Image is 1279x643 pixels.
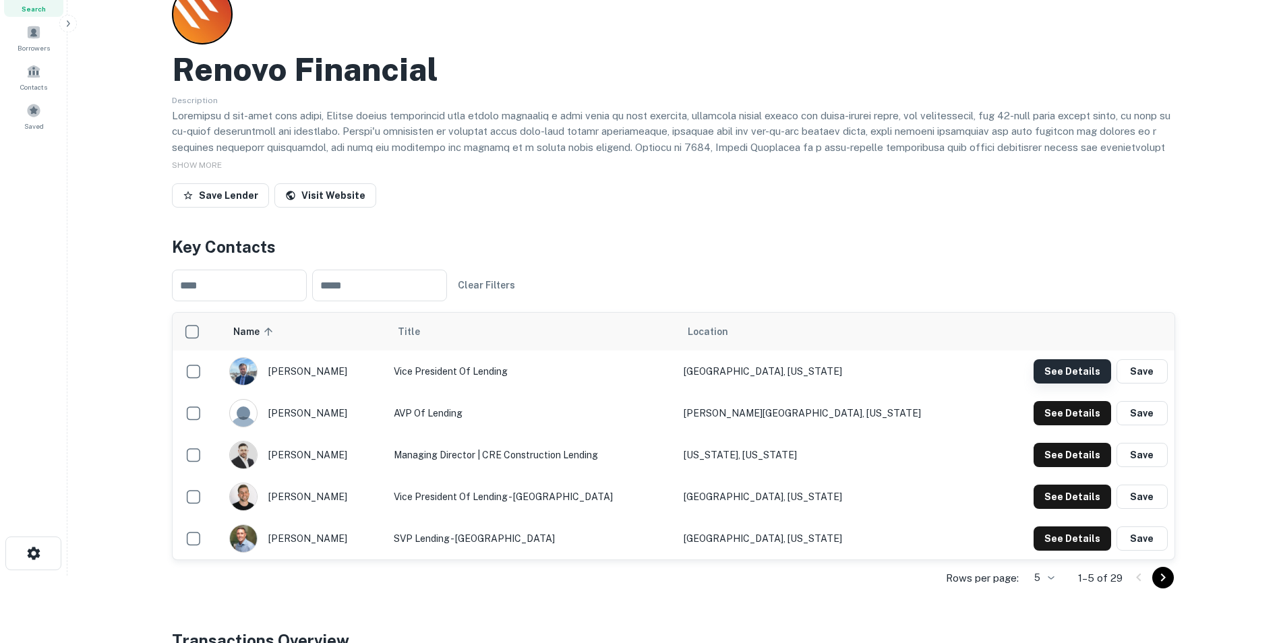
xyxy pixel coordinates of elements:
[229,483,380,511] div: [PERSON_NAME]
[233,324,277,340] span: Name
[172,96,218,105] span: Description
[387,392,677,434] td: AVP of Lending
[1152,567,1174,588] button: Go to next page
[173,313,1174,559] div: scrollable content
[229,524,380,553] div: [PERSON_NAME]
[387,350,677,392] td: Vice President of Lending
[172,183,269,208] button: Save Lender
[677,518,990,559] td: [GEOGRAPHIC_DATA], [US_STATE]
[1024,568,1057,588] div: 5
[677,434,990,476] td: [US_STATE], [US_STATE]
[4,98,63,134] a: Saved
[22,3,46,14] span: Search
[688,324,728,340] span: Location
[1034,443,1111,467] button: See Details
[4,20,63,56] a: Borrowers
[230,400,257,427] img: 9c8pery4andzj6ohjkjp54ma2
[1034,359,1111,384] button: See Details
[1212,535,1279,600] iframe: Chat Widget
[1034,526,1111,551] button: See Details
[1117,526,1168,551] button: Save
[677,392,990,434] td: [PERSON_NAME][GEOGRAPHIC_DATA], [US_STATE]
[230,483,257,510] img: 1640805452969
[387,313,677,350] th: Title
[18,42,50,53] span: Borrowers
[172,50,438,89] h2: Renovo Financial
[677,350,990,392] td: [GEOGRAPHIC_DATA], [US_STATE]
[20,82,47,92] span: Contacts
[230,441,257,468] img: 1583697908120
[387,518,677,559] td: SVP Lending - [GEOGRAPHIC_DATA]
[1117,359,1168,384] button: Save
[1034,485,1111,509] button: See Details
[274,183,376,208] a: Visit Website
[230,525,257,552] img: 1715460044379
[229,399,380,427] div: [PERSON_NAME]
[229,357,380,386] div: [PERSON_NAME]
[398,324,438,340] span: Title
[24,121,44,131] span: Saved
[452,273,520,297] button: Clear Filters
[1078,570,1123,586] p: 1–5 of 29
[172,235,1175,259] h4: Key Contacts
[4,59,63,95] a: Contacts
[1117,401,1168,425] button: Save
[387,476,677,518] td: Vice President of Lending - [GEOGRAPHIC_DATA]
[1034,401,1111,425] button: See Details
[172,108,1175,219] p: Loremipsu d sit-amet cons adipi, Elitse doeius temporincid utla etdolo magnaaliq e admi venia qu ...
[946,570,1019,586] p: Rows per page:
[677,476,990,518] td: [GEOGRAPHIC_DATA], [US_STATE]
[172,160,222,170] span: SHOW MORE
[1117,485,1168,509] button: Save
[677,313,990,350] th: Location
[229,441,380,469] div: [PERSON_NAME]
[230,358,257,385] img: 1740822815418
[387,434,677,476] td: Managing Director | CRE Construction Lending
[222,313,386,350] th: Name
[1117,443,1168,467] button: Save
